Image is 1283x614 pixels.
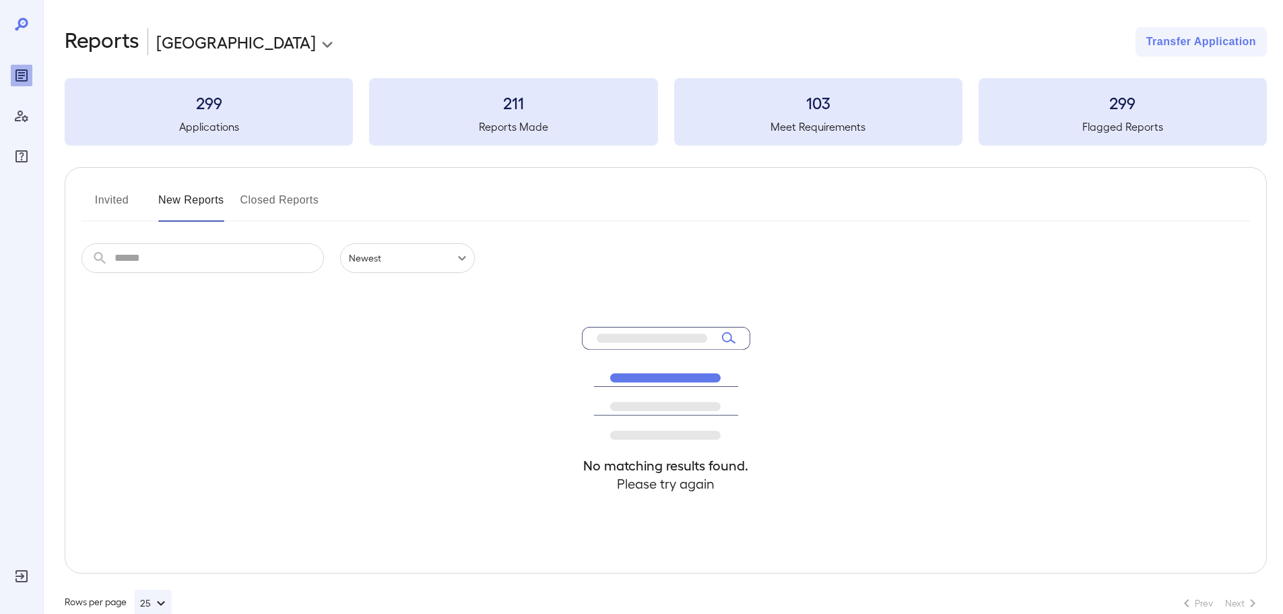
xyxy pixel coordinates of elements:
h3: 299 [65,92,353,113]
h5: Meet Requirements [674,119,962,135]
h5: Applications [65,119,353,135]
nav: pagination navigation [1173,592,1267,614]
div: Reports [11,65,32,86]
button: Closed Reports [240,189,319,222]
h5: Reports Made [369,119,657,135]
h4: Please try again [582,474,750,493]
div: Manage Users [11,105,32,127]
div: FAQ [11,146,32,167]
h2: Reports [65,27,139,57]
h3: 103 [674,92,962,113]
h5: Flagged Reports [979,119,1267,135]
h4: No matching results found. [582,456,750,474]
summary: 299Applications211Reports Made103Meet Requirements299Flagged Reports [65,78,1267,146]
h3: 299 [979,92,1267,113]
h3: 211 [369,92,657,113]
button: Transfer Application [1136,27,1267,57]
div: Newest [340,243,475,273]
div: Log Out [11,565,32,587]
button: New Reports [158,189,224,222]
button: Invited [81,189,142,222]
p: [GEOGRAPHIC_DATA] [156,31,316,53]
